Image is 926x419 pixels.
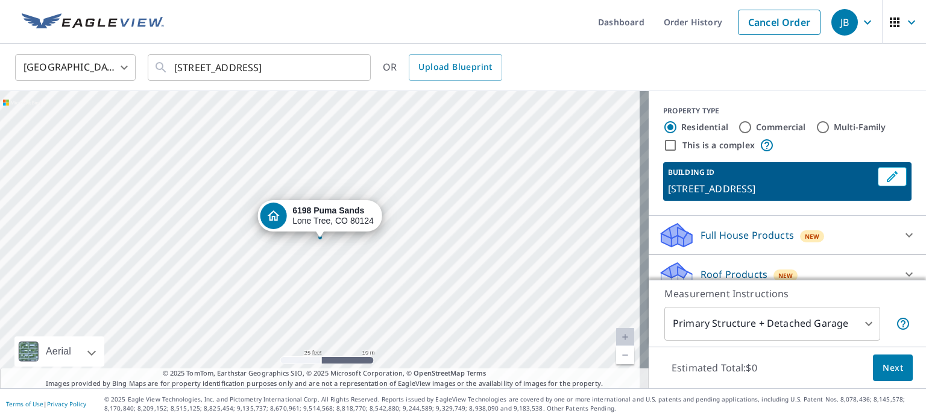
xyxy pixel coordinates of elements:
[701,228,794,242] p: Full House Products
[831,9,858,36] div: JB
[701,267,767,282] p: Roof Products
[6,400,43,408] a: Terms of Use
[681,121,728,133] label: Residential
[738,10,820,35] a: Cancel Order
[257,200,382,238] div: Dropped pin, building 1, Residential property, 6198 Puma Sands Lone Tree, CO 80124
[878,167,907,186] button: Edit building 1
[104,395,920,413] p: © 2025 Eagle View Technologies, Inc. and Pictometry International Corp. All Rights Reserved. Repo...
[467,368,487,377] a: Terms
[756,121,806,133] label: Commercial
[662,354,767,381] p: Estimated Total: $0
[805,232,820,241] span: New
[14,336,104,367] div: Aerial
[616,346,634,364] a: Current Level 20, Zoom Out
[22,13,164,31] img: EV Logo
[15,51,136,84] div: [GEOGRAPHIC_DATA]
[873,354,913,382] button: Next
[664,307,880,341] div: Primary Structure + Detached Garage
[383,54,502,81] div: OR
[668,181,873,196] p: [STREET_ADDRESS]
[42,336,75,367] div: Aerial
[6,400,86,408] p: |
[174,51,346,84] input: Search by address or latitude-longitude
[409,54,502,81] a: Upload Blueprint
[834,121,886,133] label: Multi-Family
[663,106,912,116] div: PROPERTY TYPE
[883,361,903,376] span: Next
[778,271,793,280] span: New
[658,260,916,289] div: Roof ProductsNew
[414,368,464,377] a: OpenStreetMap
[418,60,492,75] span: Upload Blueprint
[668,167,714,177] p: BUILDING ID
[292,206,374,226] div: Lone Tree, CO 80124
[616,328,634,346] a: Current Level 20, Zoom In Disabled
[163,368,487,379] span: © 2025 TomTom, Earthstar Geographics SIO, © 2025 Microsoft Corporation, ©
[664,286,910,301] p: Measurement Instructions
[292,206,364,215] strong: 6198 Puma Sands
[896,317,910,331] span: Your report will include the primary structure and a detached garage if one exists.
[682,139,755,151] label: This is a complex
[658,221,916,250] div: Full House ProductsNew
[47,400,86,408] a: Privacy Policy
